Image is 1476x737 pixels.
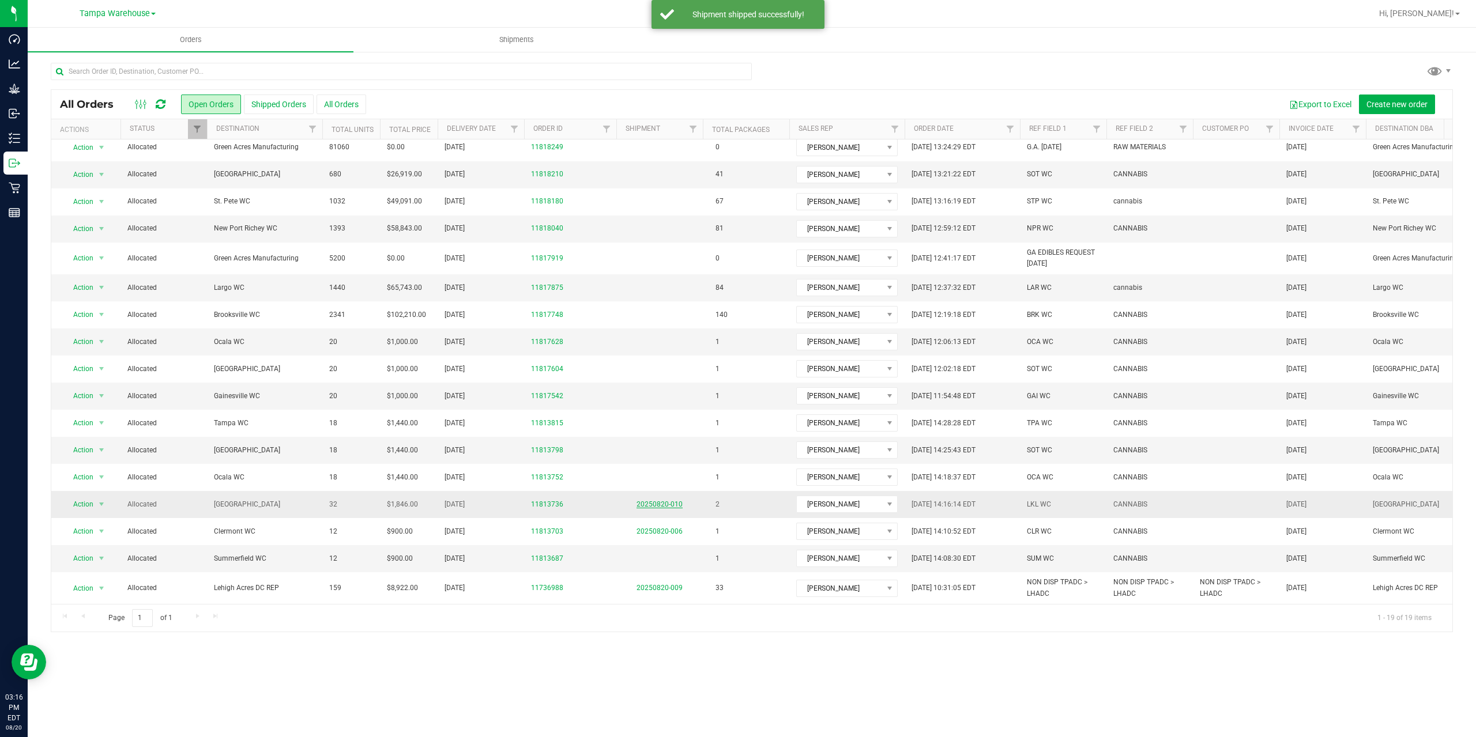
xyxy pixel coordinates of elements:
span: 18 [329,418,337,429]
div: Actions [60,126,116,134]
span: [DATE] [445,472,465,483]
span: cannabis [1113,196,1142,207]
span: SOT WC [1027,169,1052,180]
inline-svg: Dashboard [9,33,20,45]
span: SOT WC [1027,364,1052,375]
a: 11736988 [531,583,563,594]
span: [DATE] 11:54:48 EDT [912,391,976,402]
span: Brooksville WC [1373,309,1474,320]
span: [DATE] 12:37:32 EDT [912,282,976,293]
a: Filter [1001,119,1020,139]
span: 12 [329,526,337,537]
span: [DATE] [1286,364,1306,375]
span: 18 [329,445,337,456]
a: 20250820-010 [637,500,683,508]
span: 41 [710,166,729,183]
span: [DATE] [1286,472,1306,483]
span: [GEOGRAPHIC_DATA] [214,499,315,510]
span: [DATE] [1286,196,1306,207]
span: Gainesville WC [1373,391,1474,402]
span: $900.00 [387,526,413,537]
a: Filter [1087,119,1106,139]
span: [DATE] [445,223,465,234]
button: Open Orders [181,95,241,114]
span: 1440 [329,282,345,293]
div: Shipment shipped successfully! [680,9,816,20]
span: CANNABIS [1113,364,1147,375]
span: [PERSON_NAME] [797,250,883,266]
span: LKL WC [1027,499,1051,510]
span: [DATE] 14:28:28 EDT [912,418,976,429]
span: [DATE] [1286,499,1306,510]
a: Shipment [626,124,660,133]
span: BRK WC [1027,309,1052,320]
span: [DATE] 13:24:29 EDT [912,142,976,153]
span: Allocated [127,418,200,429]
span: [DATE] 12:41:17 EDT [912,253,976,264]
a: Delivery Date [447,124,496,133]
span: $1,846.00 [387,499,418,510]
a: 11817628 [531,337,563,347]
span: 1032 [329,196,345,207]
span: Allocated [127,553,200,564]
span: NON DISP TPADC > LHADC [1027,577,1100,599]
span: St. Pete WC [214,196,315,207]
span: CANNABIS [1113,499,1147,510]
span: select [95,442,109,458]
span: Action [63,523,94,539]
inline-svg: Analytics [9,58,20,70]
a: Order ID [533,124,563,133]
span: [PERSON_NAME] [797,580,883,596]
a: Filter [886,119,905,139]
span: 20 [329,337,337,347]
inline-svg: Reports [9,207,20,218]
span: Allocated [127,391,200,402]
a: Filter [303,119,322,139]
span: [DATE] [1286,553,1306,564]
span: select [95,139,109,156]
span: [PERSON_NAME] [797,334,883,350]
span: $65,743.00 [387,282,422,293]
span: SUM WC [1027,553,1054,564]
span: GAI WC [1027,391,1050,402]
span: TPA WC [1027,418,1052,429]
span: [DATE] 14:25:43 EDT [912,445,976,456]
span: 680 [329,169,341,180]
a: 11817919 [531,253,563,264]
span: 0 [710,250,725,267]
span: Allocated [127,142,200,153]
span: [DATE] [1286,445,1306,456]
span: Allocated [127,196,200,207]
span: CANNABIS [1113,223,1147,234]
span: RAW MATERIALS [1113,142,1166,153]
span: [DATE] [445,553,465,564]
span: Allocated [127,169,200,180]
span: [DATE] 12:06:13 EDT [912,337,976,347]
span: [DATE] [1286,391,1306,402]
a: Ref Field 2 [1116,124,1153,133]
span: Allocated [127,445,200,456]
span: [PERSON_NAME] [797,442,883,458]
span: [PERSON_NAME] [797,550,883,566]
span: CLR WC [1027,526,1052,537]
span: [DATE] [1286,142,1306,153]
a: 11817748 [531,309,563,320]
span: [DATE] 13:16:19 EDT [912,196,976,207]
span: Action [63,361,94,377]
span: New Port Richey WC [1373,223,1474,234]
span: select [95,167,109,183]
span: [DATE] 14:10:52 EDT [912,526,976,537]
span: Allocated [127,337,200,347]
span: [DATE] [445,196,465,207]
span: [PERSON_NAME] [797,469,883,485]
span: 84 [710,279,729,296]
span: 1 [710,415,725,432]
span: Action [63,250,94,266]
span: 0 [710,139,725,156]
a: 11818210 [531,169,563,180]
span: [GEOGRAPHIC_DATA] [1373,364,1474,375]
span: [DATE] [445,169,465,180]
span: 81 [710,220,729,237]
a: Filter [1174,119,1193,139]
span: [PERSON_NAME] [797,194,883,210]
